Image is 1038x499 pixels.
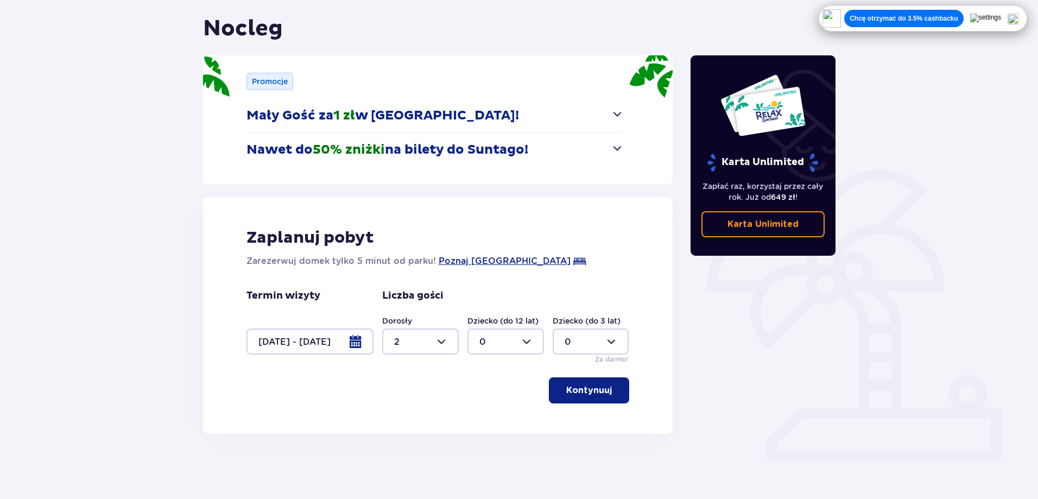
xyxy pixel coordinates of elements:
[549,377,629,403] button: Kontynuuj
[706,153,819,172] p: Karta Unlimited
[382,289,444,302] p: Liczba gości
[771,193,795,201] span: 649 zł
[701,181,825,203] p: Zapłać raz, korzystaj przez cały rok. Już od !
[727,218,799,230] p: Karta Unlimited
[246,255,436,268] p: Zarezerwuj domek tylko 5 minut od parku!
[203,15,283,42] h1: Nocleg
[246,228,374,248] p: Zaplanuj pobyt
[553,315,621,326] label: Dziecko (do 3 lat)
[701,211,825,237] a: Karta Unlimited
[246,133,624,167] button: Nawet do50% zniżkina bilety do Suntago!
[333,108,355,124] span: 1 zł
[313,142,385,158] span: 50% zniżki
[246,108,519,124] p: Mały Gość za w [GEOGRAPHIC_DATA]!
[439,255,571,268] a: Poznaj [GEOGRAPHIC_DATA]
[252,76,288,87] p: Promocje
[467,315,539,326] label: Dziecko (do 12 lat)
[720,74,806,137] img: Dwie karty całoroczne do Suntago z napisem 'UNLIMITED RELAX', na białym tle z tropikalnymi liśćmi...
[246,142,528,158] p: Nawet do na bilety do Suntago!
[566,384,612,396] p: Kontynuuj
[246,289,320,302] p: Termin wizyty
[246,99,624,132] button: Mały Gość za1 złw [GEOGRAPHIC_DATA]!
[595,355,629,364] p: Za darmo!
[382,315,412,326] label: Dorosły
